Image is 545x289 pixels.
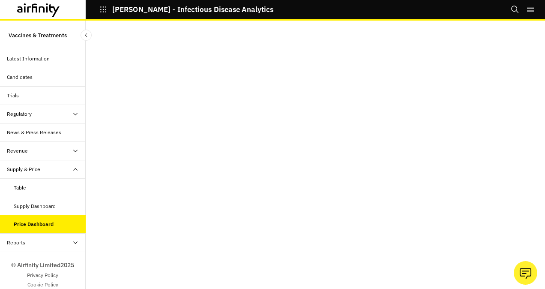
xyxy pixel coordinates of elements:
div: Table [14,184,26,192]
div: Revenue [7,147,28,155]
p: © Airfinity Limited 2025 [11,261,74,270]
a: Cookie Policy [27,281,58,289]
div: Price Dashboard [14,220,54,228]
div: Regulatory [7,110,32,118]
div: News & Press Releases [7,129,61,136]
button: Close Sidebar [81,30,92,41]
div: Supply Dashboard [14,202,56,210]
div: Trials [7,92,19,99]
button: Ask our analysts [514,261,537,285]
p: [PERSON_NAME] - Infectious Disease Analytics [112,6,273,13]
div: Reports [7,239,25,247]
button: [PERSON_NAME] - Infectious Disease Analytics [99,2,273,17]
button: Search [511,2,519,17]
div: Supply & Price [7,166,40,173]
a: Privacy Policy [27,271,58,279]
div: Candidates [7,73,33,81]
div: Latest Information [7,55,50,63]
p: Vaccines & Treatments [9,27,67,43]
